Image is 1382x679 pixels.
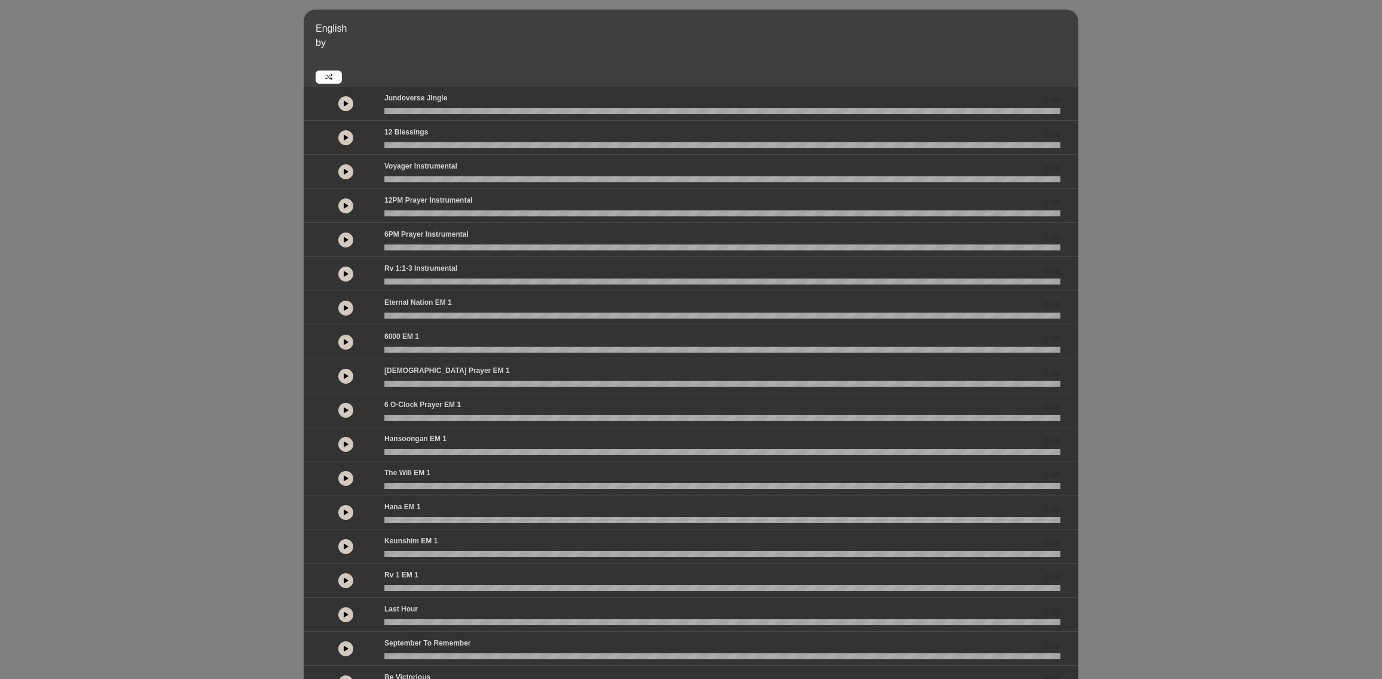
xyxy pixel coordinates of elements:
[384,93,447,103] p: Jundoverse Jingle
[384,195,472,206] p: 12PM Prayer Instrumental
[384,331,419,342] p: 6000 EM 1
[384,297,452,308] p: Eternal Nation EM 1
[1044,94,1060,107] span: 0.00
[384,229,469,240] p: 6PM Prayer Instrumental
[384,127,428,137] p: 12 Blessings
[384,501,421,512] p: Hana EM 1
[1044,571,1060,584] span: 0.00
[1044,231,1060,243] span: 0.00
[1044,605,1060,618] span: 0.00
[1044,333,1060,345] span: 0.00
[384,399,461,410] p: 6 o-clock prayer EM 1
[384,570,418,580] p: Rv 1 EM 1
[1044,435,1060,448] span: 0.00
[1044,469,1060,482] span: 0.00
[384,536,438,546] p: Keunshim EM 1
[384,467,430,478] p: The Will EM 1
[384,638,471,649] p: September to Remember
[1044,197,1060,209] span: 0.00
[316,38,326,48] span: by
[384,604,418,614] p: Last Hour
[1044,503,1060,516] span: 0.00
[1044,299,1060,311] span: 0.00
[1044,163,1060,175] span: 0.00
[1044,640,1060,652] span: 0.00
[1044,537,1060,550] span: 0.00
[384,263,457,274] p: Rv 1:1-3 Instrumental
[316,22,1075,36] p: English
[1044,367,1060,380] span: 0.00
[1044,265,1060,277] span: 0.00
[384,365,510,376] p: [DEMOGRAPHIC_DATA] prayer EM 1
[384,433,447,444] p: Hansoongan EM 1
[384,161,457,172] p: Voyager Instrumental
[1044,129,1060,141] span: 0.00
[1044,401,1060,414] span: 0.00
